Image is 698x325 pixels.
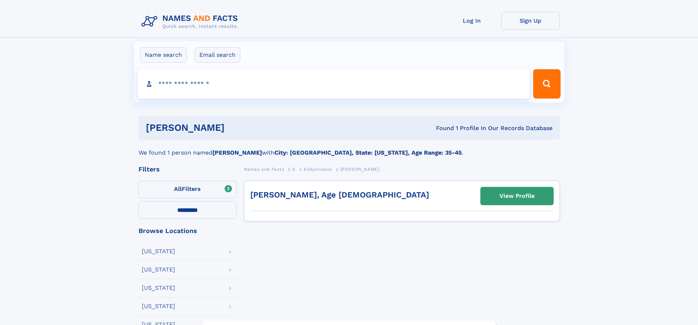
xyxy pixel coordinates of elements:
[138,69,530,99] input: search input
[499,188,535,204] div: View Profile
[330,124,553,132] div: Found 1 Profile In Our Records Database
[292,165,296,174] a: E
[195,47,240,63] label: Email search
[481,187,553,205] a: View Profile
[274,149,462,156] b: City: [GEOGRAPHIC_DATA], State: [US_STATE], Age Range: 35-45
[140,47,187,63] label: Name search
[244,165,284,174] a: Names and Facts
[340,167,380,172] span: [PERSON_NAME]
[139,166,237,173] div: Filters
[142,285,175,291] div: [US_STATE]
[501,12,560,30] a: Sign Up
[292,167,296,172] span: E
[146,123,330,132] h1: [PERSON_NAME]
[139,228,237,234] div: Browse Locations
[139,12,244,32] img: Logo Names and Facts
[139,181,237,198] label: Filters
[443,12,501,30] a: Log In
[142,267,175,273] div: [US_STATE]
[533,69,560,99] button: Search Button
[250,190,429,199] a: [PERSON_NAME], Age [DEMOGRAPHIC_DATA]
[304,165,332,174] a: Esbjornsson
[139,140,560,157] div: We found 1 person named with .
[213,149,262,156] b: [PERSON_NAME]
[142,303,175,309] div: [US_STATE]
[174,185,182,192] span: All
[142,248,175,254] div: [US_STATE]
[304,167,332,172] span: Esbjornsson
